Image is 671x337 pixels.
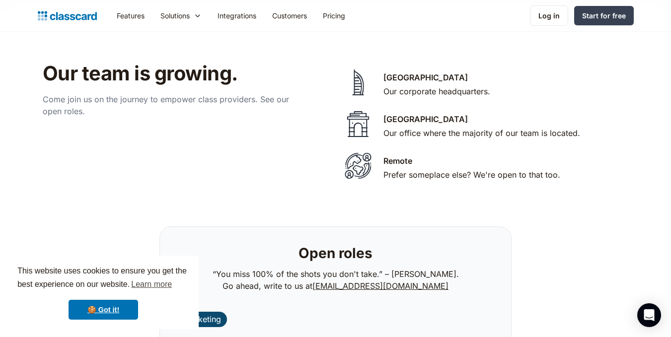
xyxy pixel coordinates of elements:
[530,5,568,26] a: Log in
[383,169,560,181] div: Prefer someplace else? We're open to that too.
[383,85,490,97] div: Our corporate headquarters.
[312,281,448,291] a: [EMAIL_ADDRESS][DOMAIN_NAME]
[383,113,468,125] div: [GEOGRAPHIC_DATA]
[8,256,199,329] div: cookieconsent
[160,10,190,21] div: Solutions
[383,71,468,83] div: [GEOGRAPHIC_DATA]
[69,300,138,320] a: dismiss cookie message
[582,10,626,21] div: Start for free
[152,4,210,27] div: Solutions
[383,127,580,139] div: Our office where the majority of our team is located.
[43,62,358,85] h2: Our team is growing.
[264,4,315,27] a: Customers
[184,314,221,324] div: Marketing
[43,93,301,117] p: Come join us on the journey to empower class providers. See our open roles.
[130,277,173,292] a: learn more about cookies
[383,155,412,167] div: Remote
[38,9,97,23] a: home
[213,268,459,292] p: “You miss 100% of the shots you don't take.” – [PERSON_NAME]. Go ahead, write to us at
[210,4,264,27] a: Integrations
[538,10,560,21] div: Log in
[298,245,373,262] h2: Open roles
[109,4,152,27] a: Features
[574,6,634,25] a: Start for free
[637,303,661,327] div: Open Intercom Messenger
[315,4,353,27] a: Pricing
[17,265,189,292] span: This website uses cookies to ensure you get the best experience on our website.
